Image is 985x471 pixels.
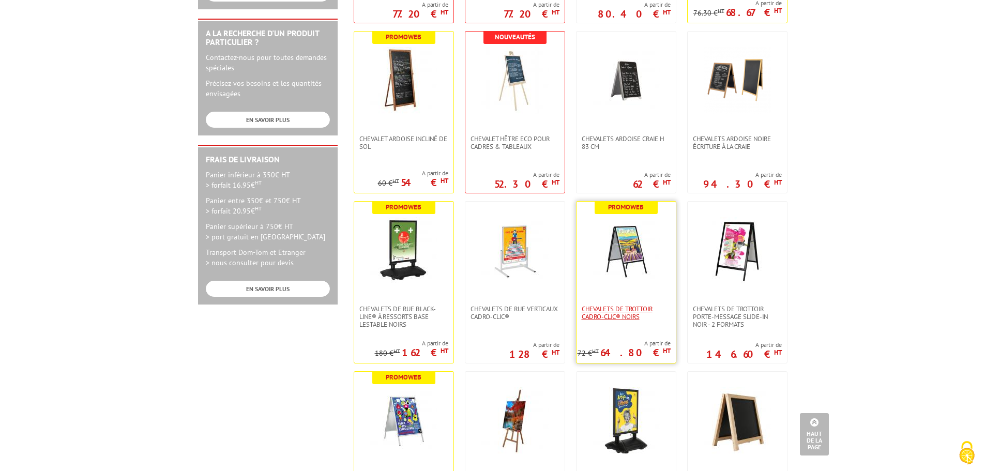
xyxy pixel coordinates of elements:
a: Chevalets de rue verticaux Cadro-Clic® [465,305,565,321]
img: Chevalets Ardoise Noire écriture à la craie [704,47,771,114]
p: Transport Dom-Tom et Etranger [206,247,330,268]
p: 80.40 € [598,11,671,17]
p: 72 € [578,350,599,357]
p: 162 € [402,350,448,356]
p: Panier supérieur à 750€ HT [206,221,330,242]
p: 68.67 € [726,9,782,16]
a: EN SAVOIR PLUS [206,112,330,128]
p: Précisez vos besoins et les quantités envisagées [206,78,330,99]
span: > forfait 16.95€ [206,180,262,190]
span: Chevalets de trottoir porte-message Slide-in Noir - 2 formats [693,305,782,328]
p: 60 € [378,179,399,187]
img: Mini Chevalet bois pour Table/comptoir 2 faces Ardoise Pliant [704,387,771,454]
span: Chevalets ardoise craie H 83 cm [582,135,671,150]
p: Panier entre 350€ et 750€ HT [206,195,330,216]
b: Promoweb [386,373,421,382]
a: Haut de la page [800,413,829,455]
span: Chevalet Ardoise incliné de sol [359,135,448,150]
img: Chevalets de trottoir Cadro-Clic® Noirs [593,217,660,284]
sup: HT [663,178,671,187]
p: 76.30 € [693,9,724,17]
img: Chevalets de rue verticaux Cadro-Clic® [481,217,549,284]
img: Chevalets Trépied en bois pour tableaux, cadres et peintures [481,387,549,454]
p: 77.20 € [392,11,448,17]
span: > forfait 20.95€ [206,206,262,216]
sup: HT [552,178,559,187]
sup: HT [663,8,671,17]
b: Promoweb [386,203,421,211]
img: Chevalets de rue Black-Line® à ressorts base lestable Noirs [370,217,437,284]
span: Chevalets de rue verticaux Cadro-Clic® [471,305,559,321]
p: Panier inférieur à 350€ HT [206,170,330,190]
button: Cookies (fenêtre modale) [949,436,985,471]
span: A partir de [598,1,671,9]
sup: HT [393,347,400,355]
span: Chevalets de rue Black-Line® à ressorts base lestable Noirs [359,305,448,328]
sup: HT [774,6,782,15]
sup: HT [255,179,262,186]
p: 54 € [401,179,448,186]
a: Chevalets de trottoir Cadro-Clic® Noirs [577,305,676,321]
span: A partir de [703,171,782,179]
span: Chevalets de trottoir Cadro-Clic® Noirs [582,305,671,321]
img: Cookies (fenêtre modale) [954,440,980,466]
sup: HT [552,8,559,17]
sup: HT [592,347,599,355]
a: EN SAVOIR PLUS [206,281,330,297]
p: 52.30 € [494,181,559,187]
a: Chevalets de rue Black-Line® à ressorts base lestable Noirs [354,305,453,328]
span: A partir de [633,171,671,179]
span: Chevalets Ardoise Noire écriture à la craie [693,135,782,150]
p: 146.60 € [706,351,782,357]
a: Chevalets de trottoir porte-message Slide-in Noir - 2 formats [688,305,787,328]
span: > nous consulter pour devis [206,258,294,267]
sup: HT [774,348,782,357]
p: Contactez-nous pour toutes demandes spéciales [206,52,330,73]
p: 64.80 € [600,350,671,356]
a: Chevalets ardoise craie H 83 cm [577,135,676,150]
p: 62 € [633,181,671,187]
span: A partir de [392,1,448,9]
p: 128 € [509,351,559,357]
span: A partir de [509,341,559,349]
a: Chevalets Ardoise Noire écriture à la craie [688,135,787,150]
img: Chevalets ardoise craie H 83 cm [593,47,660,114]
sup: HT [552,348,559,357]
sup: HT [663,346,671,355]
p: 180 € [375,350,400,357]
p: 94.30 € [703,181,782,187]
span: A partir de [578,339,671,347]
img: Chevalet Ardoise incliné de sol [370,47,437,114]
b: Nouveautés [495,33,535,41]
span: A partir de [706,341,782,349]
a: Chevalet Ardoise incliné de sol [354,135,453,150]
sup: HT [255,205,262,212]
img: Chevalet hêtre ECO pour cadres & tableaux [481,47,549,114]
span: A partir de [494,171,559,179]
span: A partir de [504,1,559,9]
sup: HT [774,178,782,187]
p: 77.20 € [504,11,559,17]
sup: HT [392,177,399,185]
span: A partir de [378,169,448,177]
span: A partir de [375,339,448,347]
img: Chevalets de trottoir porte-message Slide-in Noir - 2 formats [704,217,771,284]
span: Chevalet hêtre ECO pour cadres & tableaux [471,135,559,150]
h2: Frais de Livraison [206,155,330,164]
b: Promoweb [386,33,421,41]
a: Chevalet hêtre ECO pour cadres & tableaux [465,135,565,150]
sup: HT [441,176,448,185]
sup: HT [441,8,448,17]
sup: HT [441,346,448,355]
span: > port gratuit en [GEOGRAPHIC_DATA] [206,232,325,241]
img: Chevalets de trottoir porte-messages Cadro-Clic® - Plusieurs formats [370,387,437,454]
h2: A la recherche d'un produit particulier ? [206,29,330,47]
img: Chevalets Trottoir LED double-faces A1 à ressorts sur base lestable. [593,387,660,454]
sup: HT [718,7,724,14]
b: Promoweb [608,203,644,211]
